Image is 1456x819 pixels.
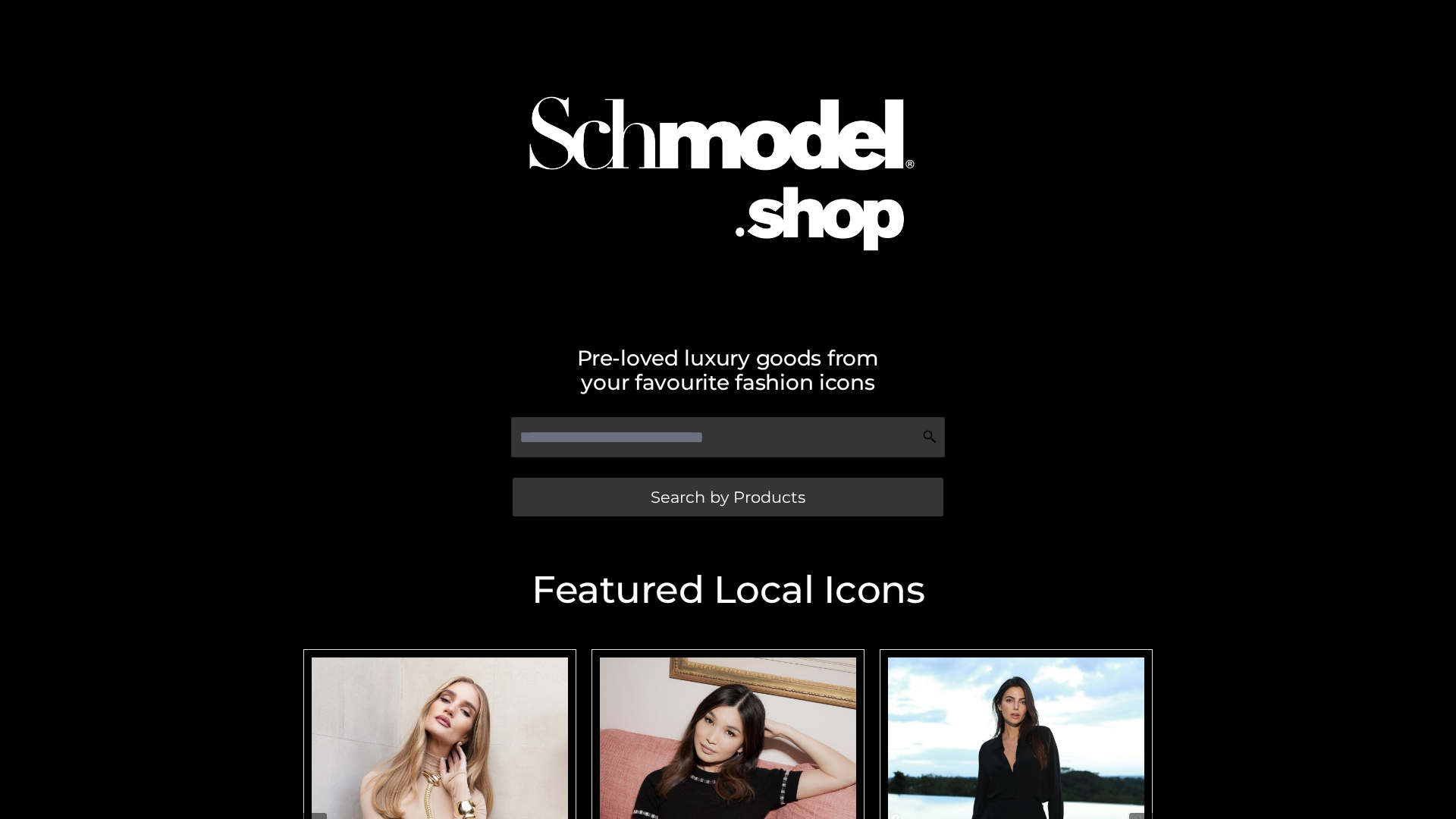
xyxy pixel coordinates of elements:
h2: Pre-loved luxury goods from your favourite fashion icons [296,346,1160,394]
a: Search by Products [513,478,943,516]
img: Search Icon [922,429,937,444]
h2: Featured Local Icons​ [296,571,1160,609]
span: Search by Products [651,489,805,505]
